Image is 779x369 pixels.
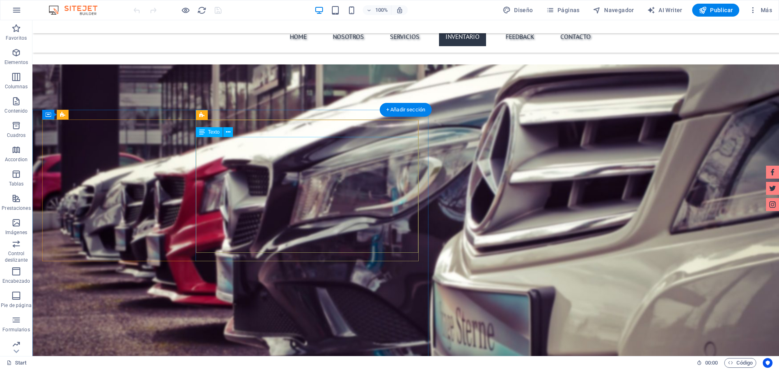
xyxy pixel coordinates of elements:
button: Navegador [590,4,637,17]
a: Haz clic para cancelar la selección y doble clic para abrir páginas [6,358,27,368]
button: Haz clic para salir del modo de previsualización y seguir editando [181,5,190,15]
p: Columnas [5,83,28,90]
p: Encabezado [2,278,30,284]
h6: 100% [375,5,388,15]
span: Diseño [503,6,533,14]
span: Más [749,6,772,14]
p: Cuadros [7,132,26,139]
span: 00 00 [705,358,718,368]
button: Usercentrics [763,358,773,368]
button: Diseño [499,4,536,17]
i: Volver a cargar página [197,6,207,15]
img: Editor Logo [47,5,108,15]
p: Elementos [4,59,28,66]
p: Accordion [5,156,28,163]
p: Prestaciones [2,205,30,211]
button: 100% [363,5,392,15]
button: Publicar [692,4,740,17]
p: Contenido [4,108,28,114]
button: Más [746,4,775,17]
span: Publicar [699,6,733,14]
span: Texto [208,130,220,134]
button: Código [724,358,756,368]
p: Favoritos [6,35,27,41]
span: Navegador [593,6,634,14]
i: Al redimensionar, ajustar el nivel de zoom automáticamente para ajustarse al dispositivo elegido. [396,6,403,14]
button: reload [197,5,207,15]
div: Diseño (Ctrl+Alt+Y) [499,4,536,17]
span: AI Writer [647,6,682,14]
div: + Añadir sección [380,103,432,117]
button: Páginas [543,4,583,17]
span: Páginas [546,6,580,14]
p: Tablas [9,181,24,187]
p: Formularios [2,326,30,333]
button: AI Writer [644,4,686,17]
p: Pie de página [1,302,31,309]
h6: Tiempo de la sesión [697,358,718,368]
span: : [711,360,712,366]
span: Código [728,358,753,368]
p: Imágenes [5,229,27,236]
